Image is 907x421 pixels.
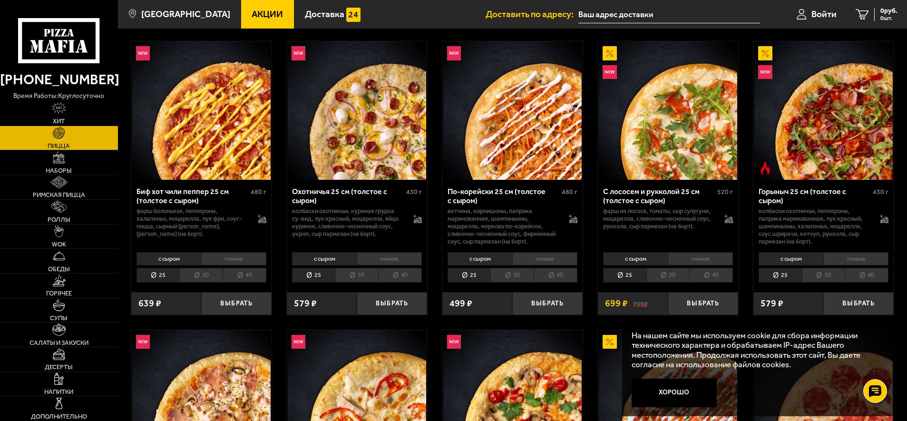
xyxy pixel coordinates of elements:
[292,46,306,60] img: Новинка
[292,187,404,205] div: Охотничья 25 см (толстое с сыром)
[357,292,427,315] button: Выбрать
[48,216,70,223] span: Роллы
[137,207,249,238] p: фарш болоньезе, пепперони, халапеньо, моцарелла, лук фри, соус-пицца, сырный [PERSON_NAME], [PERS...
[562,188,577,196] span: 480 г
[223,268,266,283] li: 40
[335,268,378,283] li: 30
[603,207,715,230] p: фарш из лосося, томаты, сыр сулугуни, моцарелла, сливочно-чесночный соус, руккола, сыр пармезан (...
[512,252,577,265] li: тонкое
[758,161,772,176] img: Острое блюдо
[131,41,272,180] a: НовинкаБиф хот чили пеппер 25 см (толстое с сыром)
[45,364,73,370] span: Десерты
[357,252,422,265] li: тонкое
[447,335,461,349] img: Новинка
[141,10,230,19] span: [GEOGRAPHIC_DATA]
[305,10,344,19] span: Доставка
[138,299,161,308] span: 639 ₽
[668,252,733,265] li: тонкое
[292,268,335,283] li: 25
[447,46,461,60] img: Новинка
[132,41,271,180] img: Биф хот чили пеппер 25 см (толстое с сыром)
[52,241,66,247] span: WOK
[346,8,361,22] img: 15daf4d41897b9f0e9f617042186c801.svg
[603,268,646,283] li: 25
[33,192,85,198] span: Римская пицца
[668,292,738,315] button: Выбрать
[759,268,802,283] li: 25
[811,10,837,19] span: Войти
[448,268,491,283] li: 25
[31,413,87,420] span: Дополнительно
[578,6,760,23] input: Ваш адрес доставки
[717,188,733,196] span: 520 г
[442,41,583,180] a: НовинкаПо-корейски 25 см (толстое с сыром)
[603,187,715,205] div: С лососем и рукколой 25 см (толстое с сыром)
[880,15,897,21] span: 0 шт.
[292,335,306,349] img: Новинка
[759,187,870,205] div: Горыныч 25 см (толстое с сыром)
[486,10,578,19] span: Доставить по адресу:
[449,299,472,308] span: 499 ₽
[490,268,534,283] li: 30
[633,299,648,308] s: 799 ₽
[137,268,180,283] li: 25
[294,299,317,308] span: 579 ₽
[761,299,783,308] span: 579 ₽
[44,389,73,395] span: Напитки
[448,252,512,265] li: с сыром
[759,207,871,245] p: колбаски Охотничьи, пепперони, паприка маринованная, лук красный, шампиньоны, халапеньо, моцарелл...
[136,335,150,349] img: Новинка
[448,207,560,245] p: ветчина, корнишоны, паприка маринованная, шампиньоны, моцарелла, морковь по-корейски, сливочно-че...
[251,188,266,196] span: 480 г
[512,292,583,315] button: Выбрать
[759,252,823,265] li: с сыром
[252,10,283,19] span: Акции
[46,167,72,174] span: Наборы
[48,266,70,272] span: Обеды
[603,46,617,60] img: Акционный
[137,252,201,265] li: с сыром
[201,252,266,265] li: тонкое
[603,65,617,79] img: Новинка
[50,315,68,321] span: Супы
[406,188,422,196] span: 430 г
[48,143,70,149] span: Пицца
[448,187,559,205] div: По-корейски 25 см (толстое с сыром)
[137,187,248,205] div: Биф хот чили пеппер 25 см (толстое с сыром)
[632,331,879,370] p: На нашем сайте мы используем cookie для сбора информации технического характера и обрабатываем IP...
[287,41,427,180] a: НовинкаОхотничья 25 см (толстое с сыром)
[754,41,893,180] img: Горыныч 25 см (толстое с сыром)
[29,340,88,346] span: Салаты и закуски
[288,41,426,180] img: Охотничья 25 см (толстое с сыром)
[292,252,357,265] li: с сыром
[753,41,894,180] a: АкционныйНовинкаОстрое блюдоГорыныч 25 см (толстое с сыром)
[378,268,422,283] li: 40
[605,299,628,308] span: 699 ₽
[689,268,733,283] li: 40
[534,268,577,283] li: 40
[598,41,738,180] a: АкционныйНовинкаС лососем и рукколой 25 см (толстое с сыром)
[136,46,150,60] img: Новинка
[823,252,888,265] li: тонкое
[845,268,888,283] li: 40
[632,379,717,407] button: Хорошо
[53,118,65,124] span: Хит
[603,335,617,349] img: Акционный
[758,65,772,79] img: Новинка
[880,8,897,14] span: 0 руб.
[201,292,272,315] button: Выбрать
[646,268,690,283] li: 30
[179,268,223,283] li: 30
[802,268,845,283] li: 30
[443,41,582,180] img: По-корейски 25 см (толстое с сыром)
[599,41,737,180] img: С лососем и рукколой 25 см (толстое с сыром)
[46,290,72,296] span: Горячее
[603,252,668,265] li: с сыром
[873,188,888,196] span: 430 г
[758,46,772,60] img: Акционный
[823,292,894,315] button: Выбрать
[292,207,404,238] p: колбаски охотничьи, куриная грудка су-вид, лук красный, моцарелла, яйцо куриное, сливочно-чесночн...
